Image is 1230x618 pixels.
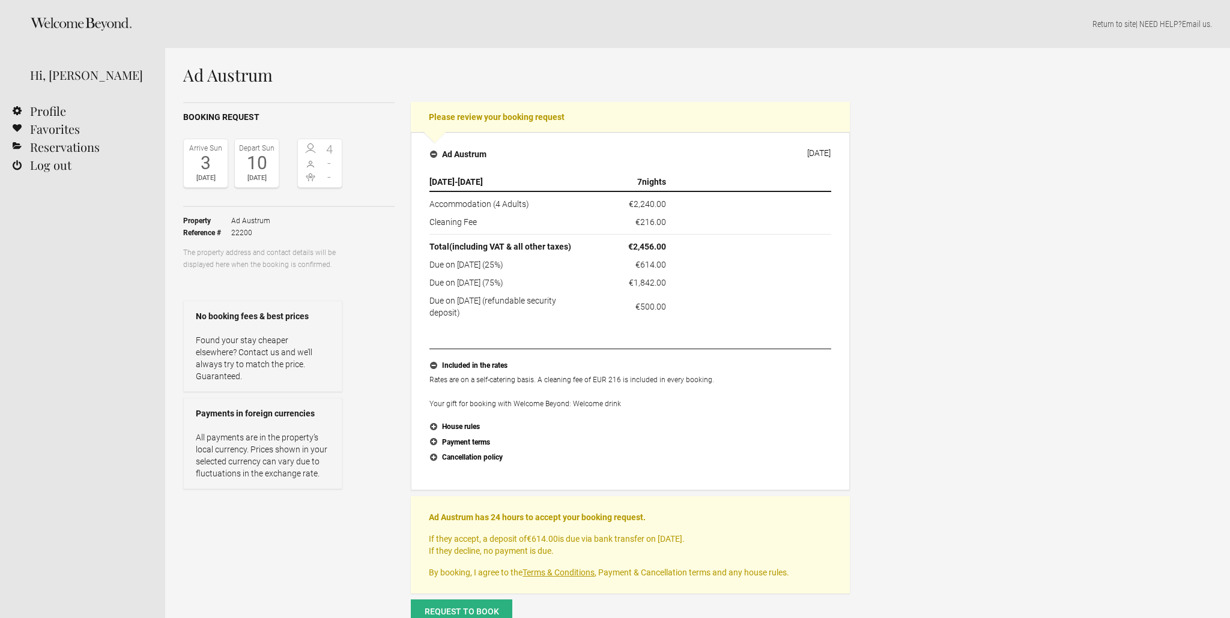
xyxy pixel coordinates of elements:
p: If they accept, a deposit of is due via bank transfer on [DATE]. If they decline, no payment is due. [429,533,832,557]
th: - [429,173,590,191]
strong: Reference # [183,227,231,239]
span: - [320,157,339,169]
td: Due on [DATE] (25%) [429,256,590,274]
span: [DATE] [429,177,455,187]
div: [DATE] [807,148,831,158]
flynt-currency: €2,456.00 [628,242,666,251]
td: Due on [DATE] (refundable security deposit) [429,292,590,319]
div: Arrive Sun [187,142,225,154]
p: Found your stay cheaper elsewhere? Contact us and we’ll always try to match the price. Guaranteed. [196,334,330,382]
td: Due on [DATE] (75%) [429,274,590,292]
a: Terms & Conditions [523,568,595,577]
div: Hi, [PERSON_NAME] [30,66,147,84]
span: 7 [637,177,642,187]
p: All payments are in the property’s local currency. Prices shown in your selected currency can var... [196,431,330,479]
span: 4 [320,143,339,155]
strong: Payments in foreign currencies [196,407,330,419]
h2: Please review your booking request [411,102,850,132]
button: Included in the rates [429,358,831,374]
div: [DATE] [238,172,276,184]
p: | NEED HELP? . [183,18,1212,30]
div: Depart Sun [238,142,276,154]
td: Accommodation (4 Adults) [429,191,590,213]
button: Ad Austrum [DATE] [420,142,840,167]
button: House rules [429,419,831,435]
flynt-currency: €614.00 [527,534,558,544]
span: Ad Austrum [231,215,270,227]
flynt-currency: €614.00 [635,260,666,269]
a: Email us [1182,19,1210,29]
span: 22200 [231,227,270,239]
flynt-currency: €216.00 [635,217,666,227]
h4: Ad Austrum [430,148,486,160]
h1: Ad Austrum [183,66,850,84]
flynt-currency: €500.00 [635,302,666,311]
p: Rates are on a self-catering basis. A cleaning fee of EUR 216 is included in every booking. Your ... [429,374,831,410]
td: Cleaning Fee [429,213,590,235]
strong: No booking fees & best prices [196,310,330,322]
span: Request to book [425,607,499,616]
strong: Property [183,215,231,227]
h2: Booking request [183,111,395,124]
p: By booking, I agree to the , Payment & Cancellation terms and any house rules. [429,566,832,578]
strong: Ad Austrum has 24 hours to accept your booking request. [429,512,646,522]
div: [DATE] [187,172,225,184]
flynt-currency: €1,842.00 [629,278,666,287]
flynt-currency: €2,240.00 [629,199,666,209]
div: 3 [187,154,225,172]
button: Payment terms [429,435,831,451]
th: Total [429,235,590,256]
span: (including VAT & all other taxes) [449,242,571,251]
span: [DATE] [458,177,483,187]
button: Cancellation policy [429,450,831,466]
p: The property address and contact details will be displayed here when the booking is confirmed. [183,247,342,271]
span: - [320,171,339,183]
th: nights [590,173,671,191]
div: 10 [238,154,276,172]
a: Return to site [1092,19,1136,29]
